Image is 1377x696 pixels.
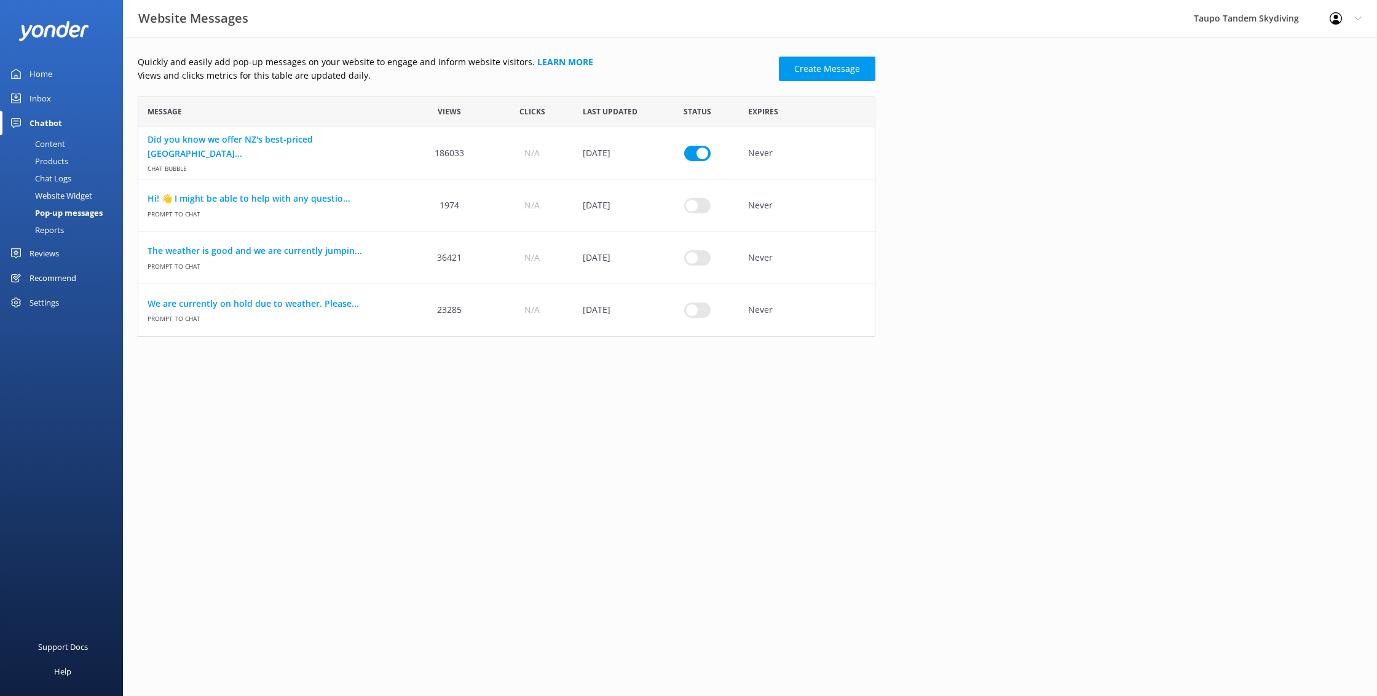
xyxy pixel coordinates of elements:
[748,106,778,117] span: Expires
[148,297,399,310] a: We are currently on hold due to weather. Please...
[739,284,875,336] div: Never
[148,205,399,218] span: Prompt to Chat
[138,232,875,284] div: row
[7,221,123,239] a: Reports
[524,251,540,264] span: N/A
[38,635,88,659] div: Support Docs
[148,160,399,173] span: Chat bubble
[148,133,399,160] a: Did you know we offer NZ's best-priced [GEOGRAPHIC_DATA]...
[519,106,545,117] span: Clicks
[408,232,491,284] div: 36421
[7,170,71,187] div: Chat Logs
[7,135,65,152] div: Content
[684,106,711,117] span: Status
[524,199,540,212] span: N/A
[7,204,103,221] div: Pop-up messages
[537,56,593,68] a: Learn more
[7,204,123,221] a: Pop-up messages
[30,266,76,290] div: Recommend
[138,180,875,232] div: row
[138,127,875,180] div: row
[583,106,637,117] span: Last updated
[7,187,92,204] div: Website Widget
[30,241,59,266] div: Reviews
[408,180,491,232] div: 1974
[408,284,491,336] div: 23285
[438,106,461,117] span: Views
[54,659,71,684] div: Help
[524,303,540,317] span: N/A
[7,170,123,187] a: Chat Logs
[739,127,875,180] div: Never
[574,232,656,284] div: 04 Sep 2025
[30,290,59,315] div: Settings
[7,135,123,152] a: Content
[574,127,656,180] div: 30 Jan 2025
[7,152,68,170] div: Products
[148,106,182,117] span: Message
[18,21,89,41] img: yonder-white-logo.png
[138,55,771,69] p: Quickly and easily add pop-up messages on your website to engage and inform website visitors.
[739,180,875,232] div: Never
[138,284,875,336] div: row
[148,310,399,323] span: Prompt to Chat
[574,180,656,232] div: 07 May 2025
[148,192,399,205] a: Hi! 👋 I might be able to help with any questio...
[138,69,771,82] p: Views and clicks metrics for this table are updated daily.
[7,152,123,170] a: Products
[138,9,248,28] h3: Website Messages
[739,232,875,284] div: Never
[524,146,540,160] span: N/A
[148,258,399,271] span: Prompt to Chat
[7,221,64,239] div: Reports
[138,127,875,336] div: grid
[148,244,399,258] a: The weather is good and we are currently jumpin...
[30,61,52,86] div: Home
[30,111,62,135] div: Chatbot
[574,284,656,336] div: 05 Sep 2025
[7,187,123,204] a: Website Widget
[408,127,491,180] div: 186033
[30,86,51,111] div: Inbox
[779,57,875,81] a: Create Message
